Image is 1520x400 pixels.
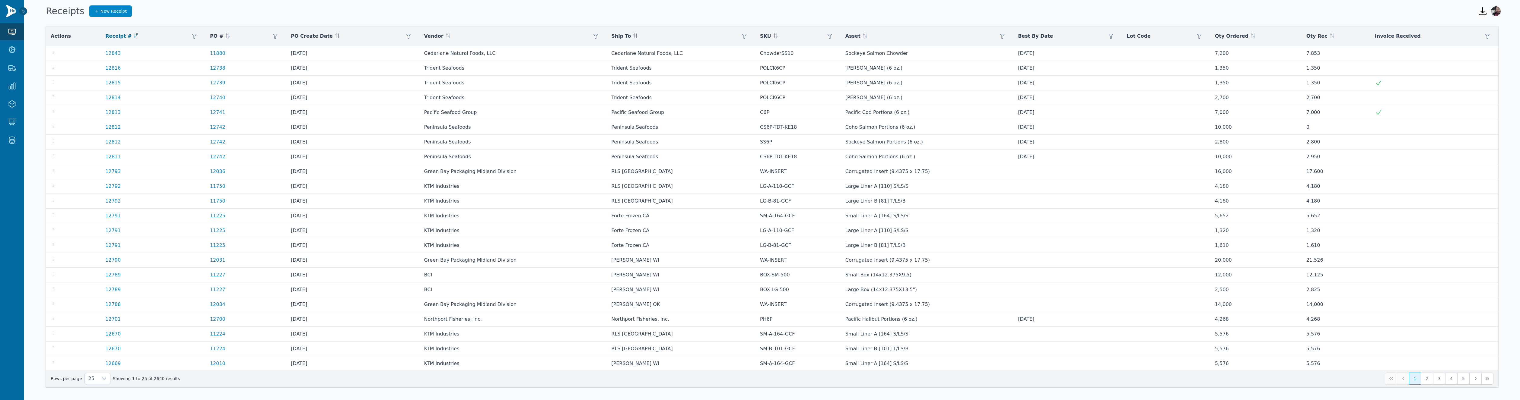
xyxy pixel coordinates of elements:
td: KTM Industries [419,238,607,253]
a: 12811 [105,153,121,160]
td: Pacific Seafood Group [419,105,607,120]
span: PO Create Date [291,33,333,40]
a: 12789 [105,286,121,293]
td: RLS [GEOGRAPHIC_DATA] [606,164,755,179]
td: 4,180 [1210,179,1302,194]
h1: Receipts [46,6,84,17]
td: 1,350 [1302,61,1370,76]
td: 21,526 [1302,253,1370,268]
td: Large Liner A [110] S/LS/S [841,179,1013,194]
td: LG-B-81-GCF [755,238,841,253]
td: Northport Fisheries, Inc. [606,312,755,327]
a: 12813 [105,109,121,116]
td: POLCK6CP [755,90,841,105]
td: Pacific Cod Portions (6 oz.) [841,105,1013,120]
a: 12814 [105,94,121,101]
td: [DATE] [286,356,419,371]
td: Pacific Halibut Portions (6 oz.) [841,312,1013,327]
a: 12816 [105,65,121,72]
a: 12812 [105,138,121,146]
td: 5,576 [1210,342,1302,356]
td: Peninsula Seafoods [606,120,755,135]
td: 4,268 [1302,312,1370,327]
td: 1,320 [1302,223,1370,238]
a: 12742 [210,138,225,146]
td: [DATE] [286,194,419,209]
td: [DATE] [286,282,419,297]
td: WA-INSERT [755,164,841,179]
span: Ship To [611,33,631,40]
a: 12792 [105,197,121,205]
td: [DATE] [286,209,419,223]
td: [DATE] [286,164,419,179]
td: BCI [419,268,607,282]
td: 1,610 [1210,238,1302,253]
td: Cedarlane Natural Foods, LLC [606,46,755,61]
a: 12669 [105,360,121,367]
a: 12843 [105,50,121,57]
td: Small Liner A [164] S/LS/S [841,356,1013,371]
td: [DATE] [286,120,419,135]
td: LG-B-81-GCF [755,194,841,209]
td: 16,000 [1210,164,1302,179]
td: Trident Seafoods [419,76,607,90]
td: [PERSON_NAME] OK [606,297,755,312]
a: 12010 [210,360,225,367]
button: Page 5 [1457,373,1469,385]
td: 7,200 [1210,46,1302,61]
td: 0 [1302,120,1370,135]
td: C6P [755,105,841,120]
td: 12,125 [1302,268,1370,282]
td: Green Bay Packaging Midland Division [419,297,607,312]
td: Coho Salmon Portions (6 oz.) [841,120,1013,135]
td: 2,825 [1302,282,1370,297]
a: 12792 [105,183,121,190]
td: [DATE] [286,46,419,61]
td: SS6P [755,135,841,150]
td: BCI [419,282,607,297]
td: [DATE] [286,312,419,327]
td: 4,180 [1302,179,1370,194]
td: [DATE] [1013,150,1122,164]
td: Trident Seafoods [606,90,755,105]
td: Trident Seafoods [606,76,755,90]
td: Green Bay Packaging Midland Division [419,253,607,268]
td: 10,000 [1210,150,1302,164]
td: Northport Fisheries, Inc. [419,312,607,327]
span: PO # [210,33,223,40]
td: 1,350 [1210,61,1302,76]
td: [DATE] [286,297,419,312]
td: SM-A-164-GCF [755,356,841,371]
td: 1,610 [1302,238,1370,253]
td: 2,800 [1302,135,1370,150]
td: [DATE] [286,342,419,356]
td: 2,950 [1302,150,1370,164]
td: 7,000 [1210,105,1302,120]
span: Best By Date [1018,33,1053,40]
a: 11750 [210,197,225,205]
a: 12670 [105,345,121,352]
td: Peninsula Seafoods [606,150,755,164]
td: BOX-SM-500 [755,268,841,282]
a: 11227 [210,271,225,279]
td: [PERSON_NAME] (6 oz.) [841,90,1013,105]
td: KTM Industries [419,179,607,194]
td: Corrugated Insert (9.4375 x 17.75) [841,253,1013,268]
span: Qty Rec [1306,33,1328,40]
button: Page 4 [1445,373,1457,385]
td: Large Liner A [110] S/LS/S [841,223,1013,238]
button: Page 2 [1421,373,1433,385]
a: 12034 [210,301,225,308]
td: 4,180 [1210,194,1302,209]
img: Finventory [6,5,16,17]
td: [DATE] [286,150,419,164]
td: [DATE] [286,268,419,282]
td: KTM Industries [419,356,607,371]
td: 2,700 [1210,90,1302,105]
td: Coho Salmon Portions (6 oz.) [841,150,1013,164]
a: 12791 [105,242,121,249]
td: [DATE] [286,223,419,238]
td: KTM Industries [419,194,607,209]
td: [DATE] [286,253,419,268]
td: BOX-LG-500 [755,282,841,297]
